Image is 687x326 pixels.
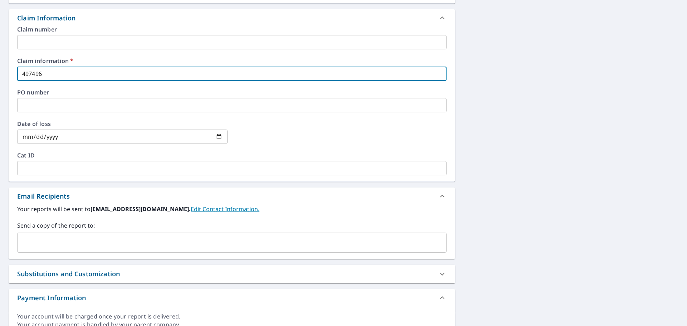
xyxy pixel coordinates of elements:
[17,152,447,158] label: Cat ID
[17,13,75,23] div: Claim Information
[191,205,259,213] a: EditContactInfo
[91,205,191,213] b: [EMAIL_ADDRESS][DOMAIN_NAME].
[17,312,447,321] div: Your account will be charged once your report is delivered.
[9,265,455,283] div: Substitutions and Customization
[17,89,447,95] label: PO number
[9,188,455,205] div: Email Recipients
[17,205,447,213] label: Your reports will be sent to
[17,58,447,64] label: Claim information
[17,191,70,201] div: Email Recipients
[17,221,447,230] label: Send a copy of the report to:
[17,26,447,32] label: Claim number
[17,293,86,303] div: Payment Information
[9,9,455,26] div: Claim Information
[17,269,120,279] div: Substitutions and Customization
[9,289,455,306] div: Payment Information
[17,121,228,127] label: Date of loss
